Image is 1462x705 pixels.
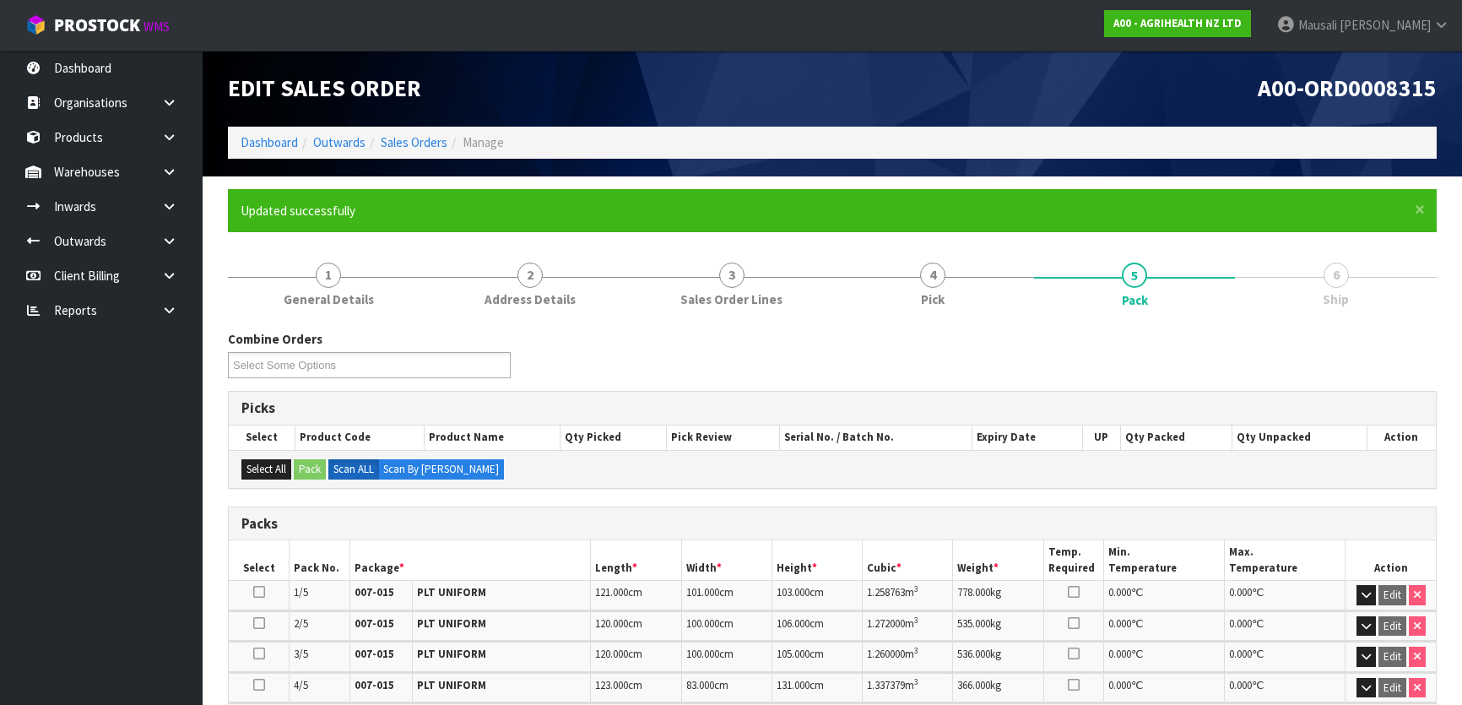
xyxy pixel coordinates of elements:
[680,290,782,308] span: Sales Order Lines
[686,647,719,661] span: 100.000
[417,585,486,599] strong: PLT UNIFORM
[1225,581,1346,610] td: ℃
[863,673,953,702] td: m
[1225,540,1346,580] th: Max. Temperature
[143,19,170,35] small: WMS
[381,134,447,150] a: Sales Orders
[953,673,1043,702] td: kg
[921,290,945,308] span: Pick
[777,647,810,661] span: 105.000
[957,678,990,692] span: 366.000
[1340,17,1431,33] span: [PERSON_NAME]
[591,540,681,580] th: Length
[425,426,560,449] th: Product Name
[719,263,745,288] span: 3
[863,642,953,671] td: m
[228,73,421,103] span: Edit Sales Order
[417,616,486,631] strong: PLT UNIFORM
[772,642,862,671] td: cm
[1104,673,1225,702] td: ℃
[1225,642,1346,671] td: ℃
[681,673,772,702] td: cm
[560,426,667,449] th: Qty Picked
[294,459,326,480] button: Pack
[920,263,945,288] span: 4
[1108,616,1131,631] span: 0.000
[294,585,308,599] span: 1/5
[914,645,918,656] sup: 3
[229,540,290,580] th: Select
[1104,540,1225,580] th: Min. Temperature
[284,290,374,308] span: General Details
[863,611,953,641] td: m
[1378,647,1406,667] button: Edit
[1104,611,1225,641] td: ℃
[1120,426,1232,449] th: Qty Packed
[1367,426,1436,449] th: Action
[1378,678,1406,698] button: Edit
[777,616,810,631] span: 106.000
[463,134,504,150] span: Manage
[686,585,719,599] span: 101.000
[417,647,486,661] strong: PLT UNIFORM
[355,647,394,661] strong: 007-015
[241,134,298,150] a: Dashboard
[914,583,918,594] sup: 3
[595,616,628,631] span: 120.000
[953,642,1043,671] td: kg
[591,673,681,702] td: cm
[772,611,862,641] td: cm
[1323,290,1349,308] span: Ship
[953,581,1043,610] td: kg
[1229,585,1252,599] span: 0.000
[772,581,862,610] td: cm
[349,540,591,580] th: Package
[957,585,990,599] span: 778.000
[591,642,681,671] td: cm
[863,581,953,610] td: m
[241,400,1423,416] h3: Picks
[1229,647,1252,661] span: 0.000
[1104,10,1251,37] a: A00 - AGRIHEALTH NZ LTD
[772,540,862,580] th: Height
[953,540,1043,580] th: Weight
[777,585,810,599] span: 103.000
[1415,198,1425,221] span: ×
[686,616,719,631] span: 100.000
[1108,647,1131,661] span: 0.000
[294,678,308,692] span: 4/5
[290,540,350,580] th: Pack No.
[1229,678,1252,692] span: 0.000
[313,134,365,150] a: Outwards
[1122,291,1148,309] span: Pack
[485,290,576,308] span: Address Details
[686,678,714,692] span: 83.000
[953,611,1043,641] td: kg
[1346,540,1436,580] th: Action
[355,616,394,631] strong: 007-015
[1225,611,1346,641] td: ℃
[1122,263,1147,288] span: 5
[957,647,990,661] span: 536.000
[328,459,379,480] label: Scan ALL
[780,426,972,449] th: Serial No. / Batch No.
[867,647,905,661] span: 1.260000
[1104,581,1225,610] td: ℃
[681,581,772,610] td: cm
[957,616,990,631] span: 535.000
[867,616,905,631] span: 1.272000
[241,516,1423,532] h3: Packs
[772,673,862,702] td: cm
[681,611,772,641] td: cm
[863,540,953,580] th: Cubic
[777,678,810,692] span: 131.000
[591,611,681,641] td: cm
[1378,616,1406,637] button: Edit
[229,426,295,449] th: Select
[1225,673,1346,702] td: ℃
[378,459,504,480] label: Scan By [PERSON_NAME]
[972,426,1082,449] th: Expiry Date
[1108,678,1131,692] span: 0.000
[241,203,355,219] span: Updated successfully
[228,330,322,348] label: Combine Orders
